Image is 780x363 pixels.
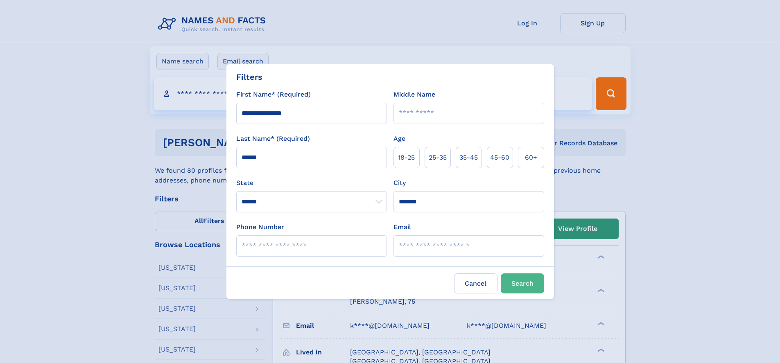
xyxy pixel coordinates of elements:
label: Last Name* (Required) [236,134,310,144]
span: 25‑35 [429,153,447,162]
label: City [393,178,406,188]
label: Phone Number [236,222,284,232]
label: Middle Name [393,90,435,99]
button: Search [501,273,544,293]
label: State [236,178,387,188]
label: First Name* (Required) [236,90,311,99]
span: 60+ [525,153,537,162]
span: 18‑25 [398,153,415,162]
label: Email [393,222,411,232]
span: 35‑45 [459,153,478,162]
div: Filters [236,71,262,83]
label: Cancel [454,273,497,293]
label: Age [393,134,405,144]
span: 45‑60 [490,153,509,162]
